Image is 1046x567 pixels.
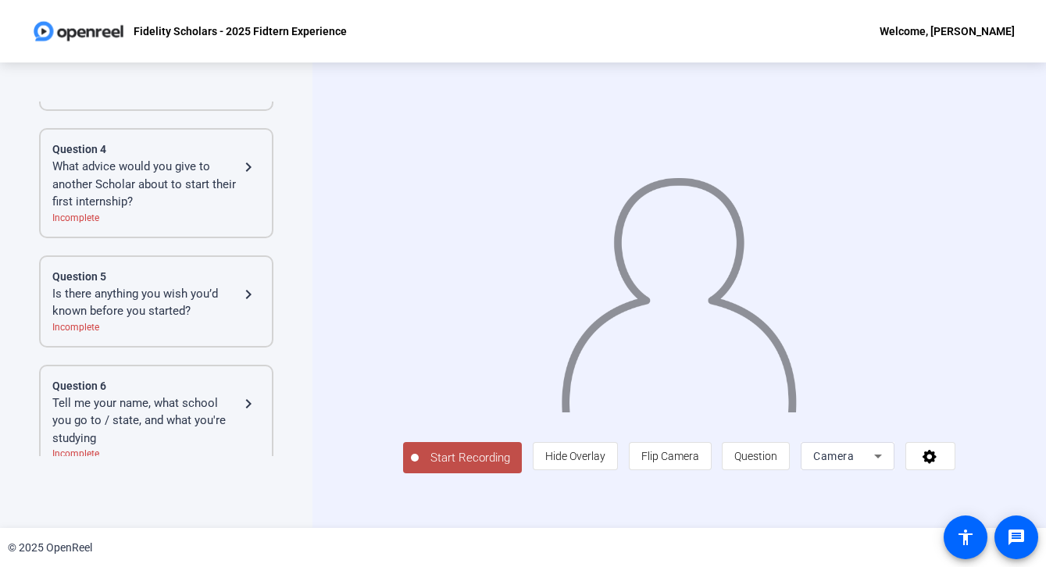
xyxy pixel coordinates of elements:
mat-icon: navigate_next [239,394,258,413]
img: overlay [560,163,799,412]
div: Question 4 [52,141,260,158]
button: Question [722,442,790,470]
p: Fidelity Scholars - 2025 Fidtern Experience [134,22,347,41]
mat-icon: message [1007,528,1026,547]
div: Question 5 [52,269,260,285]
mat-icon: navigate_next [239,158,258,177]
span: Camera [813,450,854,462]
button: Flip Camera [629,442,712,470]
span: Question [734,450,777,462]
button: Start Recording [403,442,522,473]
span: Hide Overlay [545,450,605,462]
div: Incomplete [52,447,260,461]
div: Is there anything you wish you’d known before you started? [52,285,239,320]
div: Incomplete [52,320,260,334]
span: Start Recording [419,449,522,467]
div: What advice would you give to another Scholar about to start their first internship? [52,158,239,211]
div: Welcome, [PERSON_NAME] [880,22,1015,41]
div: Question 6 [52,378,260,394]
mat-icon: accessibility [956,528,975,547]
div: Tell me your name, what school you go to / state, and what you're studying [52,394,239,448]
mat-icon: navigate_next [239,285,258,304]
span: Flip Camera [641,450,699,462]
button: Hide Overlay [533,442,618,470]
div: © 2025 OpenReel [8,540,92,556]
img: OpenReel logo [31,16,126,47]
div: Incomplete [52,211,260,225]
